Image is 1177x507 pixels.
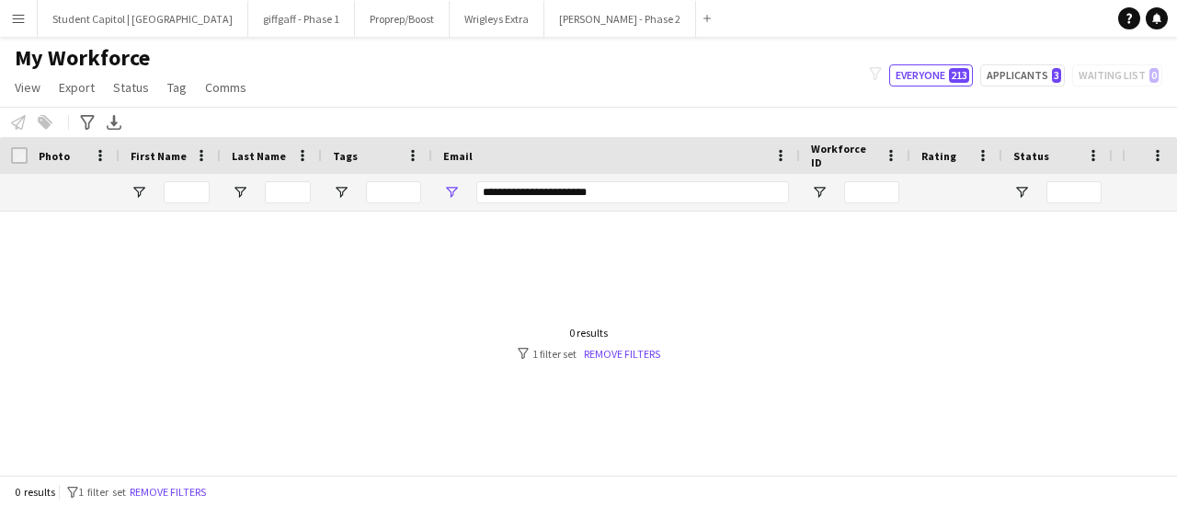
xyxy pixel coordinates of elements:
[103,111,125,133] app-action-btn: Export XLSX
[205,79,246,96] span: Comms
[39,149,70,163] span: Photo
[949,68,969,83] span: 213
[15,44,150,72] span: My Workforce
[518,326,660,340] div: 0 results
[476,181,789,203] input: Email Filter Input
[265,181,311,203] input: Last Name Filter Input
[443,184,460,201] button: Open Filter Menu
[131,184,147,201] button: Open Filter Menu
[333,184,349,201] button: Open Filter Menu
[811,142,877,169] span: Workforce ID
[248,1,355,37] button: giffgaff - Phase 1
[7,75,48,99] a: View
[366,181,421,203] input: Tags Filter Input
[198,75,254,99] a: Comms
[38,1,248,37] button: Student Capitol | [GEOGRAPHIC_DATA]
[844,181,899,203] input: Workforce ID Filter Input
[333,149,358,163] span: Tags
[78,485,126,499] span: 1 filter set
[450,1,544,37] button: Wrigleys Extra
[980,64,1065,86] button: Applicants3
[889,64,973,86] button: Everyone213
[584,347,660,361] a: Remove filters
[167,79,187,96] span: Tag
[544,1,696,37] button: [PERSON_NAME] - Phase 2
[164,181,210,203] input: First Name Filter Input
[811,184,828,201] button: Open Filter Menu
[76,111,98,133] app-action-btn: Advanced filters
[443,149,473,163] span: Email
[106,75,156,99] a: Status
[921,149,956,163] span: Rating
[113,79,149,96] span: Status
[355,1,450,37] button: Proprep/Boost
[518,347,660,361] div: 1 filter set
[232,184,248,201] button: Open Filter Menu
[126,482,210,502] button: Remove filters
[11,147,28,164] input: Column with Header Selection
[131,149,187,163] span: First Name
[15,79,40,96] span: View
[1013,184,1030,201] button: Open Filter Menu
[1046,181,1102,203] input: Status Filter Input
[160,75,194,99] a: Tag
[59,79,95,96] span: Export
[1052,68,1061,83] span: 3
[1013,149,1049,163] span: Status
[51,75,102,99] a: Export
[232,149,286,163] span: Last Name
